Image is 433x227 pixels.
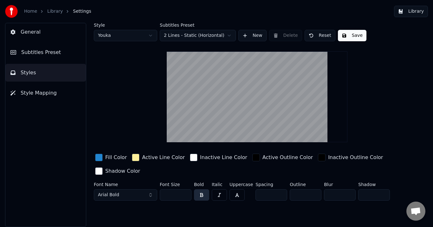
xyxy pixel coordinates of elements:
[238,30,267,41] button: New
[98,192,119,198] span: Arial Bold
[94,152,128,163] button: Fill Color
[194,182,209,187] label: Bold
[251,152,314,163] button: Active Outline Color
[305,30,335,41] button: Reset
[262,154,313,161] div: Active Outline Color
[94,182,157,187] label: Font Name
[160,182,191,187] label: Font Size
[105,154,127,161] div: Fill Color
[328,154,383,161] div: Inactive Outline Color
[105,167,140,175] div: Shadow Color
[73,8,91,15] span: Settings
[290,182,321,187] label: Outline
[255,182,287,187] label: Spacing
[5,84,86,102] button: Style Mapping
[212,182,227,187] label: Italic
[142,154,185,161] div: Active Line Color
[338,30,366,41] button: Save
[394,6,428,17] button: Library
[131,152,186,163] button: Active Line Color
[324,182,356,187] label: Blur
[24,8,91,15] nav: breadcrumb
[317,152,384,163] button: Inactive Outline Color
[21,49,61,56] span: Subtitles Preset
[189,152,249,163] button: Inactive Line Color
[358,182,390,187] label: Shadow
[47,8,63,15] a: Library
[21,28,41,36] span: General
[160,23,236,27] label: Subtitles Preset
[5,23,86,41] button: General
[21,69,36,77] span: Styles
[406,202,425,221] a: Открытый чат
[24,8,37,15] a: Home
[229,182,253,187] label: Uppercase
[21,89,57,97] span: Style Mapping
[5,5,18,18] img: youka
[5,64,86,82] button: Styles
[5,43,86,61] button: Subtitles Preset
[94,166,141,176] button: Shadow Color
[94,23,157,27] label: Style
[200,154,247,161] div: Inactive Line Color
